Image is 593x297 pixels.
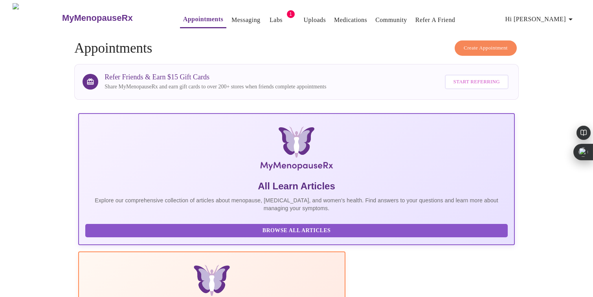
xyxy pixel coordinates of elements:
h5: All Learn Articles [85,180,508,192]
h3: Refer Friends & Earn $15 Gift Cards [105,73,326,81]
button: Refer a Friend [412,12,459,28]
span: Hi [PERSON_NAME] [505,14,575,25]
span: Browse All Articles [93,226,500,236]
img: MyMenopauseRx Logo [13,3,61,33]
a: MyMenopauseRx [61,4,164,32]
a: Medications [334,15,367,26]
a: Browse All Articles [85,227,510,233]
button: Community [372,12,410,28]
button: Labs [264,12,289,28]
img: MyMenopauseRx Logo [151,126,442,174]
h4: Appointments [74,40,519,56]
span: Start Referring [453,77,500,86]
a: Community [375,15,407,26]
p: Explore our comprehensive collection of articles about menopause, [MEDICAL_DATA], and women's hea... [85,196,508,212]
button: Medications [331,12,370,28]
a: Messaging [231,15,260,26]
a: Appointments [183,14,223,25]
button: Start Referring [445,75,509,89]
button: Messaging [228,12,263,28]
h3: MyMenopauseRx [62,13,133,23]
button: Uploads [301,12,329,28]
button: Hi [PERSON_NAME] [502,11,578,27]
button: Create Appointment [455,40,517,56]
a: Start Referring [443,71,510,93]
a: Refer a Friend [415,15,455,26]
button: Appointments [180,11,226,28]
span: Create Appointment [464,44,508,53]
a: Labs [270,15,283,26]
button: Browse All Articles [85,224,508,238]
p: Share MyMenopauseRx and earn gift cards to over 200+ stores when friends complete appointments [105,83,326,91]
a: Uploads [304,15,326,26]
span: 1 [287,10,295,18]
